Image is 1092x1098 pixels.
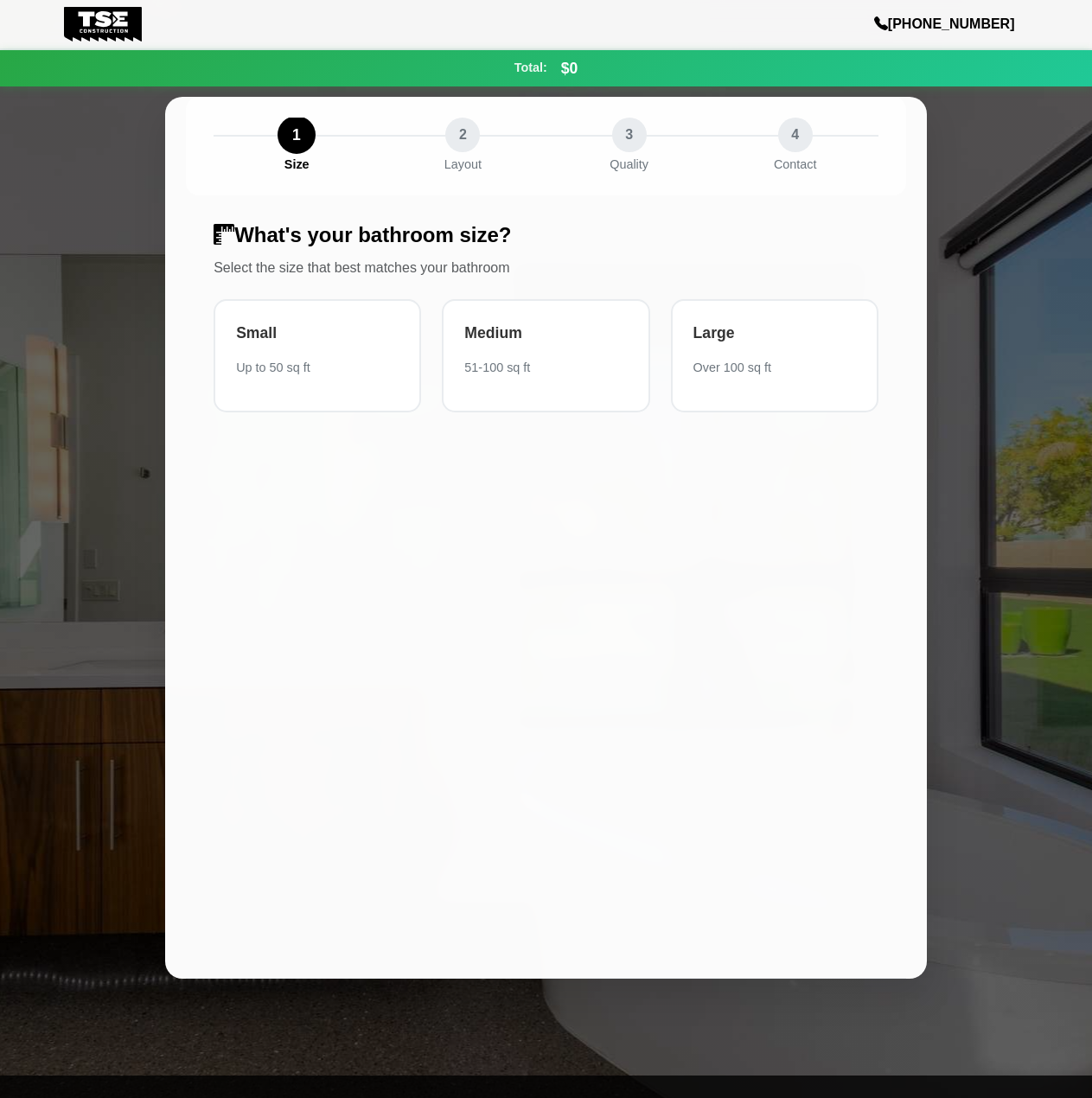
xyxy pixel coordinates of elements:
div: 3 [612,118,647,152]
div: Medium [464,322,627,344]
div: Quality [610,156,648,175]
div: 2 [445,118,480,152]
p: Select the size that best matches your bathroom [214,258,878,278]
div: Large [693,322,856,344]
div: Small [236,322,399,344]
div: Size [284,156,310,175]
div: 1 [278,116,316,154]
div: Contact [774,156,817,175]
span: Total: [514,59,547,78]
div: 51-100 sq ft [464,359,627,376]
span: $0 [561,57,578,80]
img: Tse Construction [64,7,143,41]
div: Over 100 sq ft [693,359,856,376]
div: 4 [778,118,813,152]
div: Up to 50 sq ft [236,359,399,376]
h3: What's your bathroom size? [214,223,878,248]
div: Layout [444,156,482,175]
a: [PHONE_NUMBER] [860,7,1029,41]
